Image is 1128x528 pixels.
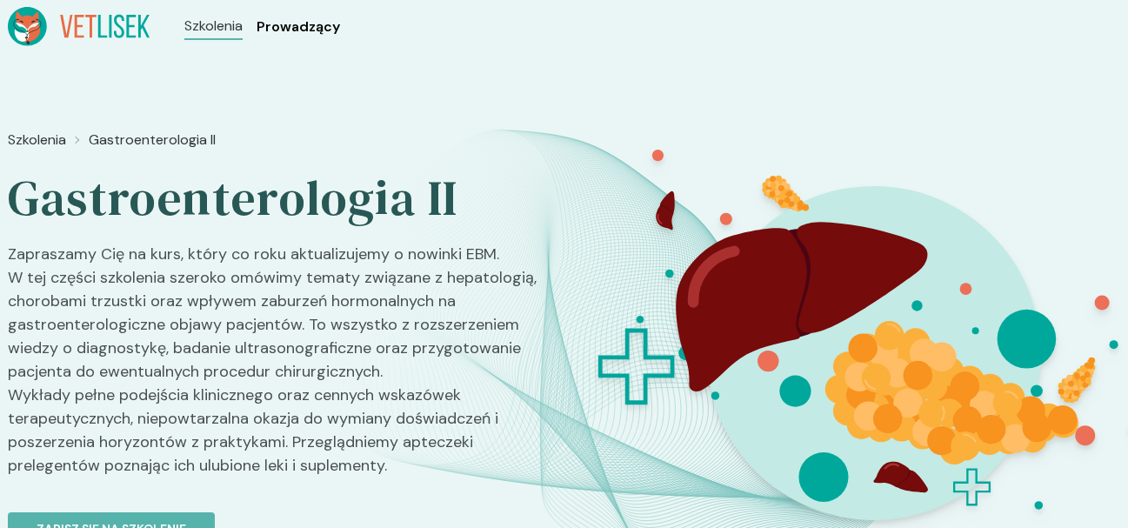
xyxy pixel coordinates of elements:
[257,17,340,37] a: Prowadzący
[89,130,216,150] a: Gastroenterologia II
[8,243,551,491] p: Zapraszamy Cię na kurs, który co roku aktualizujemy o nowinki EBM. W tej części szkolenia szeroko...
[184,16,243,37] a: Szkolenia
[8,168,551,229] h2: Gastroenterologia II
[8,130,66,150] a: Szkolenia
